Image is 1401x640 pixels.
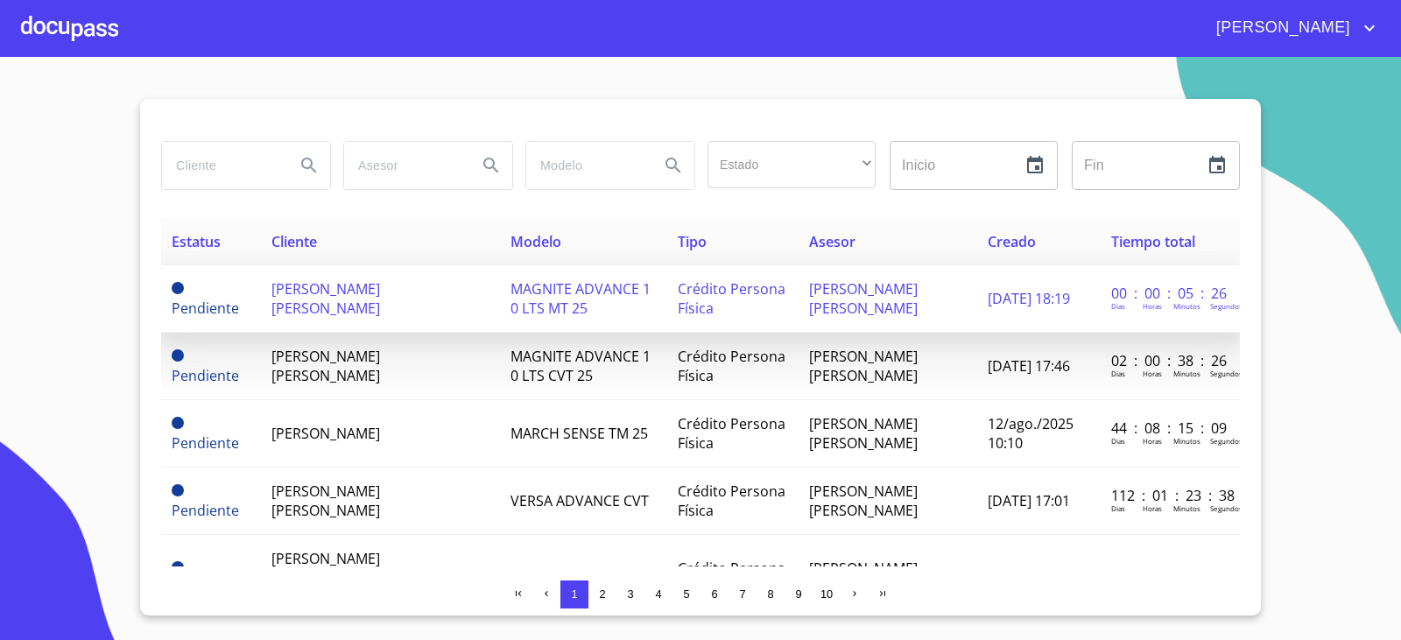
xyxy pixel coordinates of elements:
[627,587,633,601] span: 3
[271,549,380,607] span: [PERSON_NAME] [PERSON_NAME] [PERSON_NAME]
[1111,503,1125,513] p: Dias
[510,491,649,510] span: VERSA ADVANCE CVT
[172,349,184,362] span: Pendiente
[1203,14,1359,42] span: [PERSON_NAME]
[1111,418,1229,438] p: 44 : 08 : 15 : 09
[470,144,512,186] button: Search
[271,482,380,520] span: [PERSON_NAME] [PERSON_NAME]
[809,414,918,453] span: [PERSON_NAME] [PERSON_NAME]
[785,580,813,608] button: 9
[1173,503,1200,513] p: Minutos
[510,424,648,443] span: MARCH SENSE TM 25
[1173,369,1200,378] p: Minutos
[678,279,785,318] span: Crédito Persona Física
[1143,503,1162,513] p: Horas
[672,580,700,608] button: 5
[757,580,785,608] button: 8
[510,279,651,318] span: MAGNITE ADVANCE 1 0 LTS MT 25
[172,433,239,453] span: Pendiente
[1111,284,1229,303] p: 00 : 00 : 05 : 26
[1111,351,1229,370] p: 02 : 00 : 38 : 26
[172,561,184,573] span: Pendiente
[729,580,757,608] button: 7
[711,587,717,601] span: 6
[678,232,707,251] span: Tipo
[1143,436,1162,446] p: Horas
[172,232,221,251] span: Estatus
[271,347,380,385] span: [PERSON_NAME] [PERSON_NAME]
[809,482,918,520] span: [PERSON_NAME] [PERSON_NAME]
[560,580,588,608] button: 1
[1111,369,1125,378] p: Dias
[172,501,239,520] span: Pendiente
[652,144,694,186] button: Search
[1210,369,1243,378] p: Segundos
[813,580,841,608] button: 10
[271,279,380,318] span: [PERSON_NAME] [PERSON_NAME]
[571,587,577,601] span: 1
[644,580,672,608] button: 4
[510,232,561,251] span: Modelo
[795,587,801,601] span: 9
[988,491,1070,510] span: [DATE] 17:01
[616,580,644,608] button: 3
[162,142,281,189] input: search
[683,587,689,601] span: 5
[678,414,785,453] span: Crédito Persona Física
[988,289,1070,308] span: [DATE] 18:19
[739,587,745,601] span: 7
[1111,436,1125,446] p: Dias
[1210,436,1243,446] p: Segundos
[1111,486,1229,505] p: 112 : 01 : 23 : 38
[809,232,855,251] span: Asesor
[271,232,317,251] span: Cliente
[599,587,605,601] span: 2
[1143,301,1162,311] p: Horas
[510,347,651,385] span: MAGNITE ADVANCE 1 0 LTS CVT 25
[172,299,239,318] span: Pendiente
[820,587,833,601] span: 10
[809,559,918,597] span: [PERSON_NAME] [PERSON_NAME]
[678,482,785,520] span: Crédito Persona Física
[271,424,380,443] span: [PERSON_NAME]
[1143,369,1162,378] p: Horas
[678,347,785,385] span: Crédito Persona Física
[1111,232,1195,251] span: Tiempo total
[288,144,330,186] button: Search
[988,356,1070,376] span: [DATE] 17:46
[1203,14,1380,42] button: account of current user
[809,279,918,318] span: [PERSON_NAME] [PERSON_NAME]
[526,142,645,189] input: search
[1210,503,1243,513] p: Segundos
[988,232,1036,251] span: Creado
[700,580,729,608] button: 6
[588,580,616,608] button: 2
[1173,301,1200,311] p: Minutos
[344,142,463,189] input: search
[767,587,773,601] span: 8
[172,366,239,385] span: Pendiente
[172,484,184,496] span: Pendiente
[678,559,785,597] span: Crédito Persona Física
[708,141,876,188] div: ​
[172,282,184,294] span: Pendiente
[172,417,184,429] span: Pendiente
[809,347,918,385] span: [PERSON_NAME] [PERSON_NAME]
[1111,563,1229,582] p: 121 : 06 : 33 : 45
[655,587,661,601] span: 4
[988,414,1074,453] span: 12/ago./2025 10:10
[1210,301,1243,311] p: Segundos
[1173,436,1200,446] p: Minutos
[1111,301,1125,311] p: Dias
